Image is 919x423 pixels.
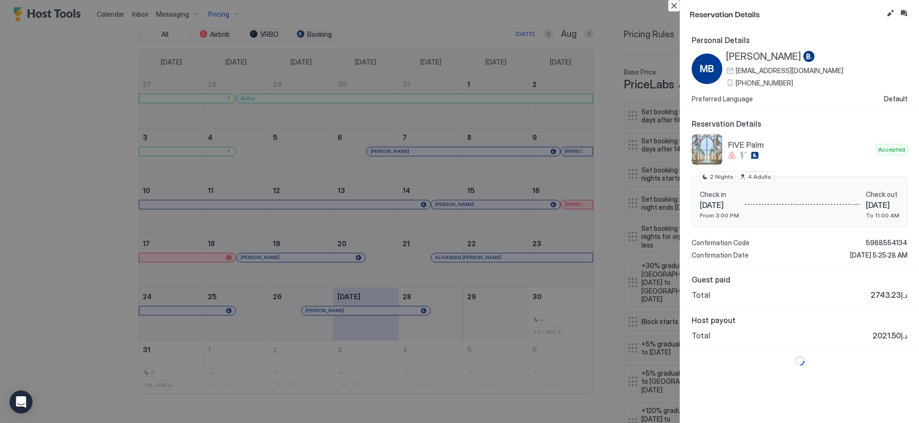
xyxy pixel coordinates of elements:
[700,200,739,210] span: [DATE]
[898,8,909,19] button: Inbox
[692,275,908,284] span: Guest paid
[871,290,908,300] span: د.إ2743.23
[692,331,710,340] span: Total
[736,66,843,75] span: [EMAIL_ADDRESS][DOMAIN_NAME]
[700,62,714,76] span: MB
[850,251,908,260] span: [DATE] 5:25:28 AM
[690,8,883,20] span: Reservation Details
[692,95,753,103] span: Preferred Language
[692,290,710,300] span: Total
[866,239,908,247] span: 5988554134
[690,356,909,366] div: loading
[692,134,722,165] div: listing image
[692,315,908,325] span: Host payout
[692,35,908,45] span: Personal Details
[728,140,872,150] span: FIVE Palm
[866,190,899,199] span: Check out
[692,119,908,129] span: Reservation Details
[710,173,733,181] span: 2 Nights
[726,51,801,63] span: [PERSON_NAME]
[748,173,771,181] span: 4 Adults
[884,95,908,103] span: Default
[866,200,899,210] span: [DATE]
[10,390,33,413] div: Open Intercom Messenger
[700,190,739,199] span: Check in
[866,212,899,219] span: To 11:00 AM
[873,331,908,340] span: د.إ2021.50
[692,251,749,260] span: Confirmation Date
[700,212,739,219] span: From 3:00 PM
[878,145,905,154] span: Accepted
[885,8,896,19] button: Edit reservation
[692,239,750,247] span: Confirmation Code
[736,79,793,87] span: [PHONE_NUMBER]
